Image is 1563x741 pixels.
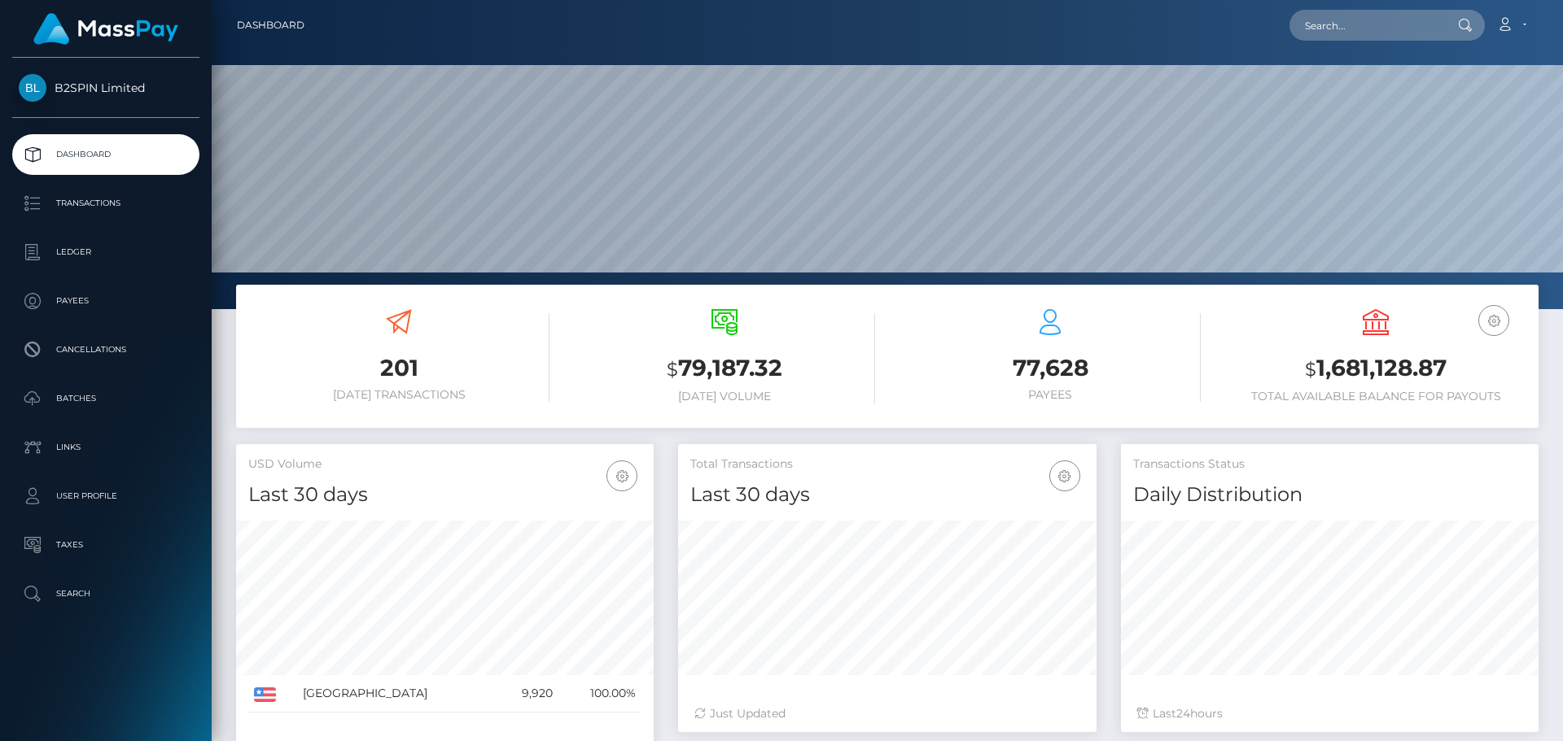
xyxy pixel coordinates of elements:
[12,427,199,468] a: Links
[19,484,193,508] p: User Profile
[1137,705,1522,722] div: Last hours
[248,481,641,509] h4: Last 30 days
[1305,358,1316,381] small: $
[1225,390,1526,403] h6: Total Available Balance for Payouts
[19,191,193,216] p: Transactions
[690,456,1084,473] h5: Total Transactions
[19,289,193,313] p: Payees
[12,232,199,272] a: Ledger
[19,435,193,460] p: Links
[12,476,199,517] a: User Profile
[497,675,558,713] td: 9,920
[1176,706,1190,721] span: 24
[1133,481,1526,509] h4: Daily Distribution
[574,390,875,403] h6: [DATE] Volume
[667,358,678,381] small: $
[12,378,199,419] a: Batches
[690,481,1084,509] h4: Last 30 days
[248,456,641,473] h5: USD Volume
[12,183,199,224] a: Transactions
[1289,10,1443,41] input: Search...
[19,74,46,102] img: B2SPIN Limited
[900,388,1201,402] h6: Payees
[33,13,178,45] img: MassPay Logo
[12,329,199,370] a: Cancellations
[900,352,1201,384] h3: 77,628
[19,533,193,557] p: Taxes
[694,705,1079,722] div: Just Updated
[1225,352,1526,386] h3: 1,681,128.87
[12,134,199,175] a: Dashboard
[19,240,193,264] p: Ledger
[1133,456,1526,473] h5: Transactions Status
[248,352,549,384] h3: 201
[12,81,199,95] span: B2SPIN Limited
[19,338,193,362] p: Cancellations
[12,525,199,565] a: Taxes
[19,142,193,167] p: Dashboard
[12,281,199,321] a: Payees
[237,8,304,42] a: Dashboard
[19,582,193,606] p: Search
[297,675,497,713] td: [GEOGRAPHIC_DATA]
[574,352,875,386] h3: 79,187.32
[12,573,199,614] a: Search
[254,687,276,702] img: US.png
[19,386,193,411] p: Batches
[248,388,549,402] h6: [DATE] Transactions
[558,675,642,713] td: 100.00%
